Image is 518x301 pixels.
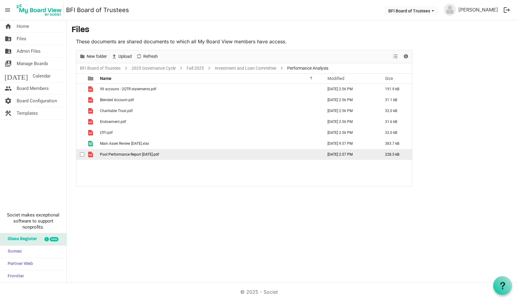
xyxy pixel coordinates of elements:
td: September 12, 2025 2:56 PM column header Modified [321,127,379,138]
td: is template cell column header type [84,94,98,105]
span: Calendar [33,70,51,82]
span: folder_shared [5,33,12,45]
span: Modified [327,76,344,81]
td: Main Asset Review 30 June 2025.xlsx is template cell column header Name [98,138,321,149]
span: Upload [118,53,132,60]
td: September 12, 2025 2:56 PM column header Modified [321,116,379,127]
div: New folder [77,50,109,63]
td: 31.1 kB is template cell column header Size [379,94,412,105]
td: LTFI.pdf is template cell column header Name [98,127,321,138]
a: My Board View Logo [15,2,66,18]
td: is template cell column header type [84,127,98,138]
span: Glass Register [5,233,37,245]
td: checkbox [76,84,84,94]
div: Refresh [134,50,160,63]
span: Performance Analysis [286,64,330,72]
td: is template cell column header type [84,116,98,127]
td: checkbox [76,116,84,127]
div: Details [401,50,411,63]
td: 99 accouns - 2QTR statements.pdf is template cell column header Name [98,84,321,94]
td: checkbox [76,94,84,105]
span: Size [385,76,393,81]
td: September 12, 2025 2:57 PM column header Modified [321,149,379,160]
span: Admin Files [17,45,41,57]
a: BFI Board of Trustees [79,64,122,72]
td: is template cell column header type [84,84,98,94]
a: 2025 Governance Cycle [130,64,177,72]
span: folder_shared [5,45,12,57]
td: 191.9 kB is template cell column header Size [379,84,412,94]
span: New folder [86,53,108,60]
button: Details [402,53,410,60]
td: Endowment.pdf is template cell column header Name [98,116,321,127]
span: [DATE] [5,70,28,82]
td: 32.0 kB is template cell column header Size [379,105,412,116]
span: Charitable Trust.pdf [100,109,133,113]
span: Blended Account.pdf [100,98,134,102]
h3: Files [71,25,513,35]
span: Files [17,33,26,45]
button: Refresh [135,53,159,60]
img: My Board View Logo [15,2,64,18]
td: 228.5 kB is template cell column header Size [379,149,412,160]
a: Fall 2025 [185,64,205,72]
span: Manage Boards [17,58,48,70]
a: [PERSON_NAME] [456,4,500,16]
button: Upload [110,53,133,60]
span: Board Configuration [17,95,57,107]
td: Blended Account.pdf is template cell column header Name [98,94,321,105]
td: Pool Performance Report 31 August 2025.pdf is template cell column header Name [98,149,321,160]
span: LTFI.pdf [100,131,113,135]
span: 99 accouns - 2QTR statements.pdf [100,87,156,91]
td: September 12, 2025 2:56 PM column header Modified [321,105,379,116]
a: © 2025 - Societ [240,289,278,295]
td: September 12, 2025 2:56 PM column header Modified [321,94,379,105]
a: Investment and Loan Committee [214,64,277,72]
span: Name [100,76,111,81]
span: home [5,20,12,32]
a: BFI Board of Trustees [66,4,129,16]
span: Endowment.pdf [100,120,126,124]
td: is template cell column header type [84,149,98,160]
span: Home [17,20,29,32]
span: Sumac [5,246,22,258]
span: Pool Performance Report [DATE].pdf [100,152,159,157]
td: September 12, 2025 9:57 PM column header Modified [321,138,379,149]
span: construction [5,107,12,119]
td: is template cell column header type [84,138,98,149]
td: Charitable Trust.pdf is template cell column header Name [98,105,321,116]
td: checkbox [76,127,84,138]
span: Main Asset Review [DATE].xlsx [100,141,149,146]
span: people [5,82,12,94]
div: View [390,50,401,63]
div: new [50,237,58,241]
td: checkbox [76,105,84,116]
span: menu [2,4,13,16]
span: Board Members [17,82,49,94]
td: 383.7 kB is template cell column header Size [379,138,412,149]
span: Refresh [143,53,158,60]
button: logout [500,4,513,16]
td: 31.6 kB is template cell column header Size [379,116,412,127]
span: Societ makes exceptional software to support nonprofits. [3,212,64,230]
p: These documents are shared documents to which all My Board View members have access. [76,38,412,45]
td: September 12, 2025 2:56 PM column header Modified [321,84,379,94]
td: is template cell column header type [84,105,98,116]
span: Partner Web [5,258,33,270]
div: Upload [109,50,134,63]
button: View dropdownbutton [392,53,399,60]
span: switch_account [5,58,12,70]
button: BFI Board of Trustees dropdownbutton [384,6,438,15]
img: no-profile-picture.svg [444,4,456,16]
span: settings [5,95,12,107]
span: Templates [17,107,38,119]
td: 32.0 kB is template cell column header Size [379,127,412,138]
span: Frontier [5,270,24,283]
td: checkbox [76,149,84,160]
button: New folder [78,53,108,60]
td: checkbox [76,138,84,149]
